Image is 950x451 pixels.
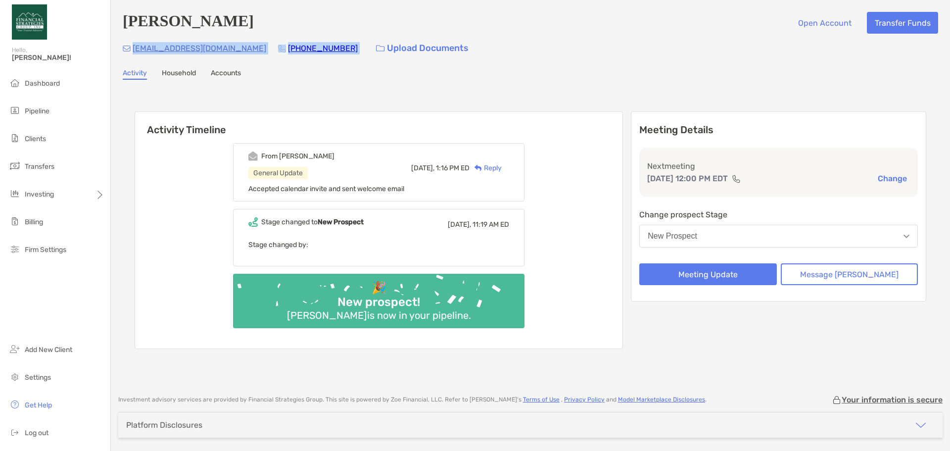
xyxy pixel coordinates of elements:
[118,396,707,403] p: Investment advisory services are provided by Financial Strategies Group . This site is powered by...
[261,218,364,226] div: Stage changed to
[470,163,502,173] div: Reply
[12,4,47,40] img: Zoe Logo
[9,371,21,383] img: settings icon
[25,429,48,437] span: Log out
[261,152,334,160] div: From [PERSON_NAME]
[248,151,258,161] img: Event icon
[370,38,475,59] a: Upload Documents
[233,274,524,320] img: Confetti
[9,77,21,89] img: dashboard icon
[25,79,60,88] span: Dashboard
[647,160,910,172] p: Next meeting
[123,46,131,51] img: Email Icon
[12,53,104,62] span: [PERSON_NAME]!
[647,172,728,185] p: [DATE] 12:00 PM EDT
[248,239,509,251] p: Stage changed by:
[732,175,741,183] img: communication type
[162,69,196,80] a: Household
[248,217,258,227] img: Event icon
[648,232,697,241] div: New Prospect
[283,309,475,321] div: [PERSON_NAME] is now in your pipeline.
[211,69,241,80] a: Accounts
[9,426,21,438] img: logout icon
[475,165,482,171] img: Reply icon
[639,263,776,285] button: Meeting Update
[523,396,560,403] a: Terms of Use
[411,164,434,172] span: [DATE],
[639,225,918,248] button: New Prospect
[376,45,384,52] img: button icon
[25,246,66,254] span: Firm Settings
[123,12,254,34] h4: [PERSON_NAME]
[436,164,470,172] span: 1:16 PM ED
[9,104,21,116] img: pipeline icon
[9,215,21,227] img: billing icon
[875,173,910,184] button: Change
[333,295,424,309] div: New prospect!
[915,419,927,431] img: icon arrow
[9,188,21,200] img: investing icon
[564,396,605,403] a: Privacy Policy
[248,167,308,179] div: General Update
[781,263,918,285] button: Message [PERSON_NAME]
[368,281,390,295] div: 🎉
[842,395,943,404] p: Your information is secure
[133,42,266,54] p: [EMAIL_ADDRESS][DOMAIN_NAME]
[318,218,364,226] b: New Prospect
[9,132,21,144] img: clients icon
[25,346,72,354] span: Add New Client
[126,420,202,430] div: Platform Disclosures
[25,218,43,226] span: Billing
[473,220,509,229] span: 11:19 AM ED
[9,160,21,172] img: transfers icon
[278,45,286,52] img: Phone Icon
[9,243,21,255] img: firm-settings icon
[25,401,52,409] span: Get Help
[9,399,21,410] img: get-help icon
[288,44,358,53] a: [PHONE_NUMBER]
[9,343,21,355] img: add_new_client icon
[639,208,918,221] p: Change prospect Stage
[790,12,859,34] button: Open Account
[618,396,705,403] a: Model Marketplace Disclosures
[25,190,54,199] span: Investing
[248,185,404,193] span: Accepted calendar invite and sent welcome email
[867,12,938,34] button: Transfer Funds
[639,124,918,136] p: Meeting Details
[135,112,622,136] h6: Activity Timeline
[448,220,471,229] span: [DATE],
[123,69,147,80] a: Activity
[25,162,54,171] span: Transfers
[903,235,909,238] img: Open dropdown arrow
[25,135,46,143] span: Clients
[25,373,51,382] span: Settings
[25,107,49,115] span: Pipeline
